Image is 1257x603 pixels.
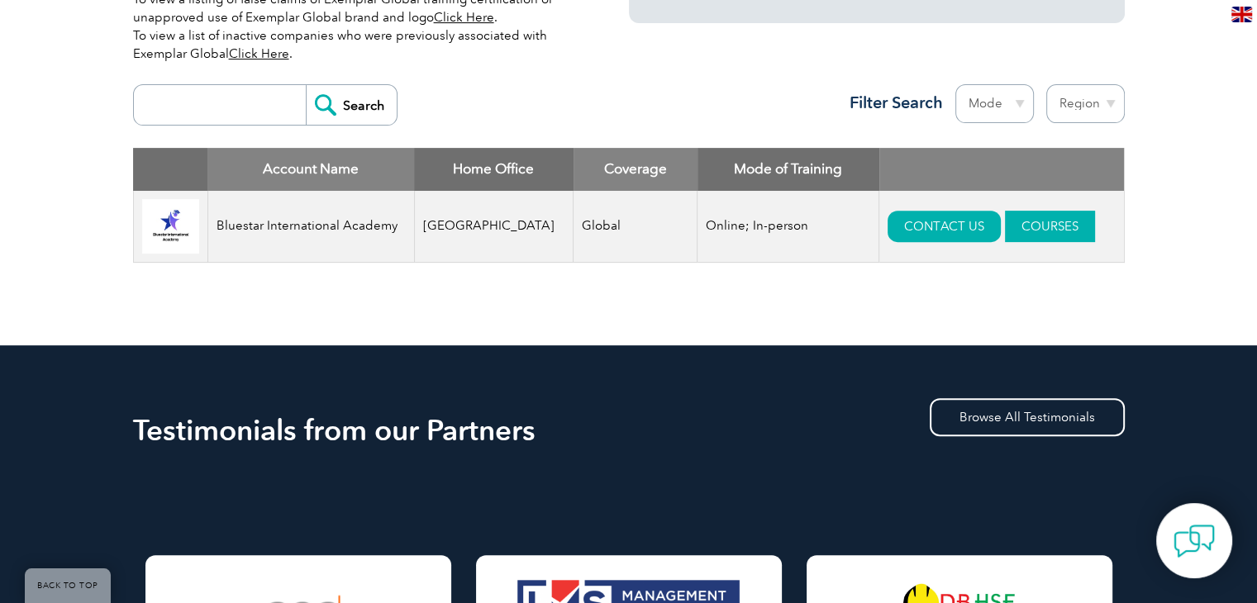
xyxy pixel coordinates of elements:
th: Coverage: activate to sort column ascending [574,148,698,191]
a: Click Here [434,10,494,25]
h2: Testimonials from our Partners [133,417,1125,444]
a: CONTACT US [888,211,1001,242]
img: en [1231,7,1252,22]
a: BACK TO TOP [25,568,111,603]
img: 0db89cae-16d3-ed11-a7c7-0022481565fd-logo.jpg [142,199,199,254]
th: : activate to sort column ascending [879,148,1124,191]
td: Bluestar International Academy [207,191,414,263]
td: [GEOGRAPHIC_DATA] [414,191,574,263]
h3: Filter Search [840,93,943,113]
td: Online; In-person [698,191,879,263]
a: Browse All Testimonials [930,398,1125,436]
a: COURSES [1005,211,1095,242]
a: Click Here [229,46,289,61]
input: Search [306,85,397,125]
td: Global [574,191,698,263]
th: Home Office: activate to sort column ascending [414,148,574,191]
th: Account Name: activate to sort column descending [207,148,414,191]
th: Mode of Training: activate to sort column ascending [698,148,879,191]
img: contact-chat.png [1174,520,1215,562]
